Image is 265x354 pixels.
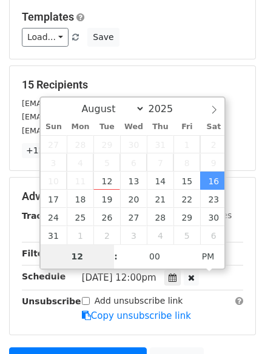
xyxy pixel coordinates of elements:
[93,226,120,244] span: September 2, 2025
[120,172,147,190] span: August 13, 2025
[200,226,227,244] span: September 6, 2025
[22,78,243,92] h5: 15 Recipients
[147,172,173,190] span: August 14, 2025
[120,208,147,226] span: August 27, 2025
[120,123,147,131] span: Wed
[22,28,69,47] a: Load...
[147,153,173,172] span: August 7, 2025
[22,112,157,121] small: [EMAIL_ADDRESS][DOMAIN_NAME]
[114,244,118,269] span: :
[41,244,115,269] input: Hour
[93,208,120,226] span: August 26, 2025
[41,190,67,208] span: August 17, 2025
[173,135,200,153] span: August 1, 2025
[147,135,173,153] span: July 31, 2025
[82,272,156,283] span: [DATE] 12:00pm
[41,153,67,172] span: August 3, 2025
[22,296,81,306] strong: Unsubscribe
[67,153,93,172] span: August 4, 2025
[173,123,200,131] span: Fri
[145,103,189,115] input: Year
[120,190,147,208] span: August 20, 2025
[22,249,53,258] strong: Filters
[173,172,200,190] span: August 15, 2025
[173,208,200,226] span: August 29, 2025
[192,244,225,269] span: Click to toggle
[95,295,183,307] label: Add unsubscribe link
[93,172,120,190] span: August 12, 2025
[22,143,73,158] a: +12 more
[41,123,67,131] span: Sun
[93,135,120,153] span: July 29, 2025
[22,10,74,23] a: Templates
[22,272,65,281] strong: Schedule
[82,310,191,321] a: Copy unsubscribe link
[41,208,67,226] span: August 24, 2025
[200,123,227,131] span: Sat
[200,153,227,172] span: August 9, 2025
[120,153,147,172] span: August 6, 2025
[41,135,67,153] span: July 27, 2025
[147,123,173,131] span: Thu
[22,126,157,135] small: [EMAIL_ADDRESS][DOMAIN_NAME]
[22,190,243,203] h5: Advanced
[200,190,227,208] span: August 23, 2025
[41,172,67,190] span: August 10, 2025
[200,208,227,226] span: August 30, 2025
[200,172,227,190] span: August 16, 2025
[173,153,200,172] span: August 8, 2025
[147,226,173,244] span: September 4, 2025
[93,123,120,131] span: Tue
[120,226,147,244] span: September 3, 2025
[67,208,93,226] span: August 25, 2025
[118,244,192,269] input: Minute
[67,135,93,153] span: July 28, 2025
[67,172,93,190] span: August 11, 2025
[22,211,62,221] strong: Tracking
[41,226,67,244] span: August 31, 2025
[173,190,200,208] span: August 22, 2025
[67,190,93,208] span: August 18, 2025
[204,296,265,354] iframe: Chat Widget
[147,190,173,208] span: August 21, 2025
[93,190,120,208] span: August 19, 2025
[93,153,120,172] span: August 5, 2025
[67,226,93,244] span: September 1, 2025
[67,123,93,131] span: Mon
[147,208,173,226] span: August 28, 2025
[200,135,227,153] span: August 2, 2025
[87,28,119,47] button: Save
[22,99,157,108] small: [EMAIL_ADDRESS][DOMAIN_NAME]
[120,135,147,153] span: July 30, 2025
[173,226,200,244] span: September 5, 2025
